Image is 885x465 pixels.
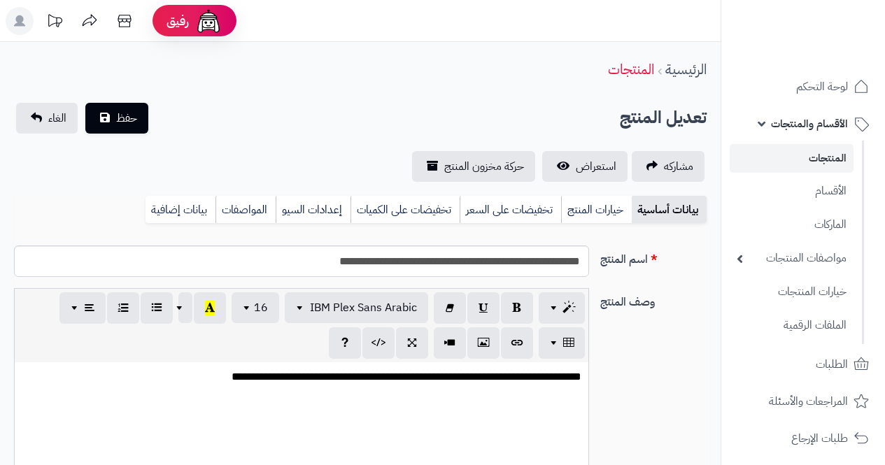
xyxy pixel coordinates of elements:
[351,196,460,224] a: تخفيضات على الكميات
[16,103,78,134] a: الغاء
[254,299,268,316] span: 16
[460,196,561,224] a: تخفيضات على السعر
[665,59,707,80] a: الرئيسية
[37,7,72,38] a: تحديثات المنصة
[730,210,854,240] a: الماركات
[608,59,654,80] a: المنتجات
[730,385,877,418] a: المراجعات والأسئلة
[116,110,137,127] span: حفظ
[796,77,848,96] span: لوحة التحكم
[730,348,877,381] a: الطلبات
[310,299,417,316] span: IBM Plex Sans Arabic
[285,292,428,323] button: IBM Plex Sans Arabic
[412,151,535,182] a: حركة مخزون المنتج
[542,151,628,182] a: استعراض
[730,310,854,341] a: الملفات الرقمية
[194,7,222,35] img: ai-face.png
[730,176,854,206] a: الأقسام
[790,36,872,65] img: logo-2.png
[632,196,707,224] a: بيانات أساسية
[576,158,616,175] span: استعراض
[276,196,351,224] a: إعدادات السيو
[730,422,877,455] a: طلبات الإرجاع
[771,114,848,134] span: الأقسام والمنتجات
[730,144,854,173] a: المنتجات
[232,292,279,323] button: 16
[167,13,189,29] span: رفيق
[730,277,854,307] a: خيارات المنتجات
[48,110,66,127] span: الغاء
[791,429,848,448] span: طلبات الإرجاع
[620,103,707,132] h2: تعديل المنتج
[146,196,215,224] a: بيانات إضافية
[632,151,705,182] a: مشاركه
[769,392,848,411] span: المراجعات والأسئلة
[561,196,632,224] a: خيارات المنتج
[215,196,276,224] a: المواصفات
[664,158,693,175] span: مشاركه
[816,355,848,374] span: الطلبات
[730,70,877,103] a: لوحة التحكم
[595,288,712,310] label: وصف المنتج
[595,245,712,268] label: اسم المنتج
[444,158,524,175] span: حركة مخزون المنتج
[85,103,148,134] button: حفظ
[730,243,854,273] a: مواصفات المنتجات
